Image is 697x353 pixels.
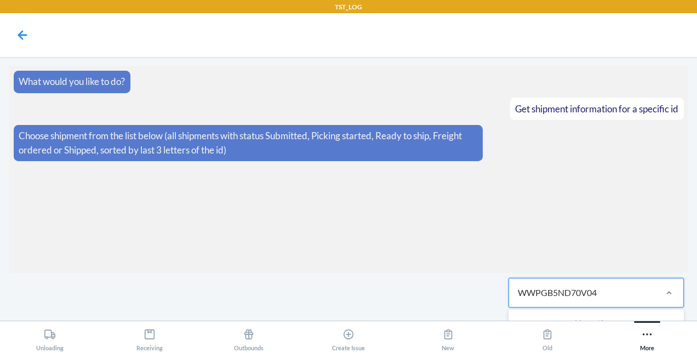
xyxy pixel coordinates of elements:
[36,324,64,351] div: Unloading
[199,321,299,351] button: Outbounds
[234,324,264,351] div: Outbounds
[442,324,454,351] div: New
[19,129,477,157] p: Choose shipment from the list below (all shipments with status Submitted, Picking started, Ready ...
[511,312,682,334] div: No options
[498,321,598,351] button: Old
[136,324,163,351] div: Receiving
[100,321,199,351] button: Receiving
[398,321,498,351] button: New
[332,324,365,351] div: Create Issue
[299,321,398,351] button: Create Issue
[640,324,654,351] div: More
[518,286,599,299] input: No options
[597,321,697,351] button: More
[335,2,362,12] p: TST_LOG
[541,324,553,351] div: Old
[19,75,125,89] p: What would you like to do?
[515,103,678,115] span: Get shipment information for a specific id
